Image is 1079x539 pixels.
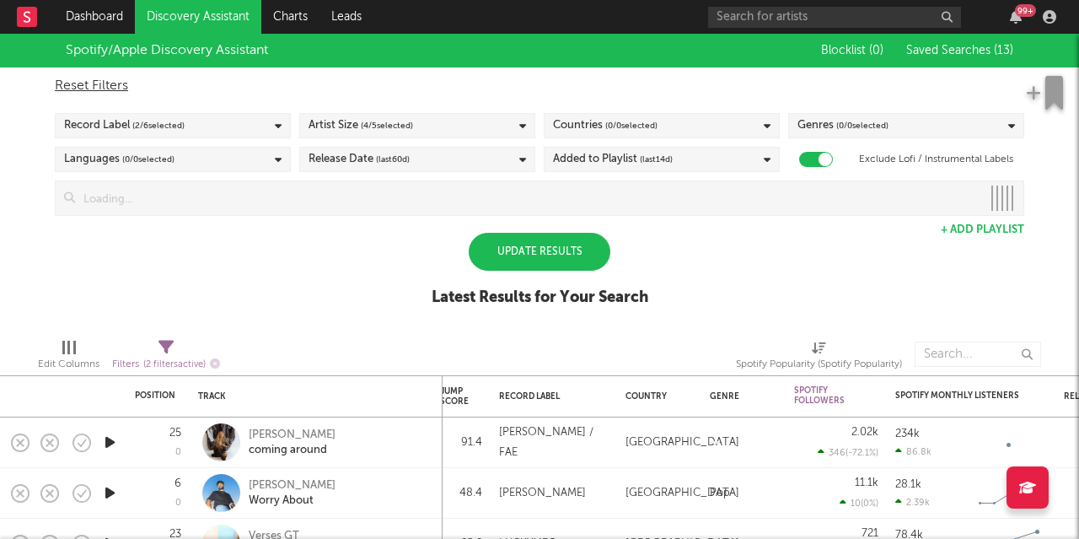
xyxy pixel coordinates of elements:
input: Search for artists [708,7,961,28]
a: [PERSON_NAME]coming around [249,428,336,458]
div: Track [198,391,426,402]
span: ( 4 / 5 selected) [361,116,413,136]
div: Added to Playlist [553,149,673,170]
span: ( 2 filters active) [143,360,206,369]
div: Position [135,391,175,401]
div: Artist Size [309,116,413,136]
div: 48.4 [440,483,482,504]
div: Filters(2 filters active) [112,333,220,382]
div: 234k [895,429,920,439]
div: [PERSON_NAME] [249,428,336,443]
div: 721 [862,528,878,539]
div: [PERSON_NAME] / FAE [499,423,609,463]
span: ( 0 / 0 selected) [122,149,174,170]
label: Exclude Lofi / Instrumental Labels [859,149,1013,170]
span: (last 14 d) [640,149,673,170]
div: Country [625,391,684,402]
div: Spotify Popularity (Spotify Popularity) [736,354,902,375]
div: 2.39k [895,497,930,508]
span: (last 60 d) [376,149,410,170]
span: ( 0 / 0 selected) [836,116,888,136]
div: Jump Score [440,386,469,407]
div: Worry About [249,493,336,509]
div: Pop [710,483,730,504]
div: 25 [169,428,181,439]
div: Edit Columns [38,333,99,382]
div: [GEOGRAPHIC_DATA] [625,433,739,453]
div: [PERSON_NAME] [499,483,586,504]
div: Spotify Monthly Listeners [895,391,1022,401]
div: 6 [174,478,181,489]
div: Genres [797,116,888,136]
div: Languages [64,149,174,170]
div: Spotify/Apple Discovery Assistant [66,40,268,61]
div: 91.4 [440,433,482,453]
span: ( 13 ) [994,45,1013,57]
div: 86.8k [895,446,931,457]
div: Spotify Followers [794,385,853,406]
div: 346 ( -72.1 % ) [818,447,878,458]
div: 99 + [1015,4,1036,17]
div: 10 ( 0 % ) [840,498,878,509]
div: Spotify Popularity (Spotify Popularity) [736,333,902,382]
svg: Chart title [971,472,1047,515]
button: Saved Searches (13) [901,44,1013,57]
div: Edit Columns [38,354,99,375]
div: 0 [175,499,181,508]
button: + Add Playlist [941,224,1024,235]
div: 28.1k [895,479,921,490]
input: Search... [915,342,1041,367]
input: Loading... [75,181,981,215]
div: 2.02k [851,427,878,438]
div: Release Date [309,149,410,170]
div: coming around [249,443,336,458]
a: [PERSON_NAME]Worry About [249,478,336,509]
div: Genre [710,391,769,402]
div: Record Label [499,391,600,402]
div: 11.1k [855,477,878,488]
svg: Chart title [971,422,1047,464]
span: ( 2 / 6 selected) [132,116,185,136]
div: Filters [112,354,220,375]
div: Reset Filters [55,76,1024,96]
button: 99+ [1010,10,1022,24]
div: Latest Results for Your Search [432,288,648,308]
span: ( 0 ) [869,45,883,57]
div: [PERSON_NAME] [249,478,336,493]
span: Saved Searches [906,45,1013,57]
div: Countries [553,116,658,136]
div: 0 [175,448,181,457]
div: [GEOGRAPHIC_DATA] [625,483,739,504]
div: Record Label [64,116,185,136]
div: Update Results [469,233,610,271]
span: Blocklist [821,45,883,57]
span: ( 0 / 0 selected) [605,116,658,136]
